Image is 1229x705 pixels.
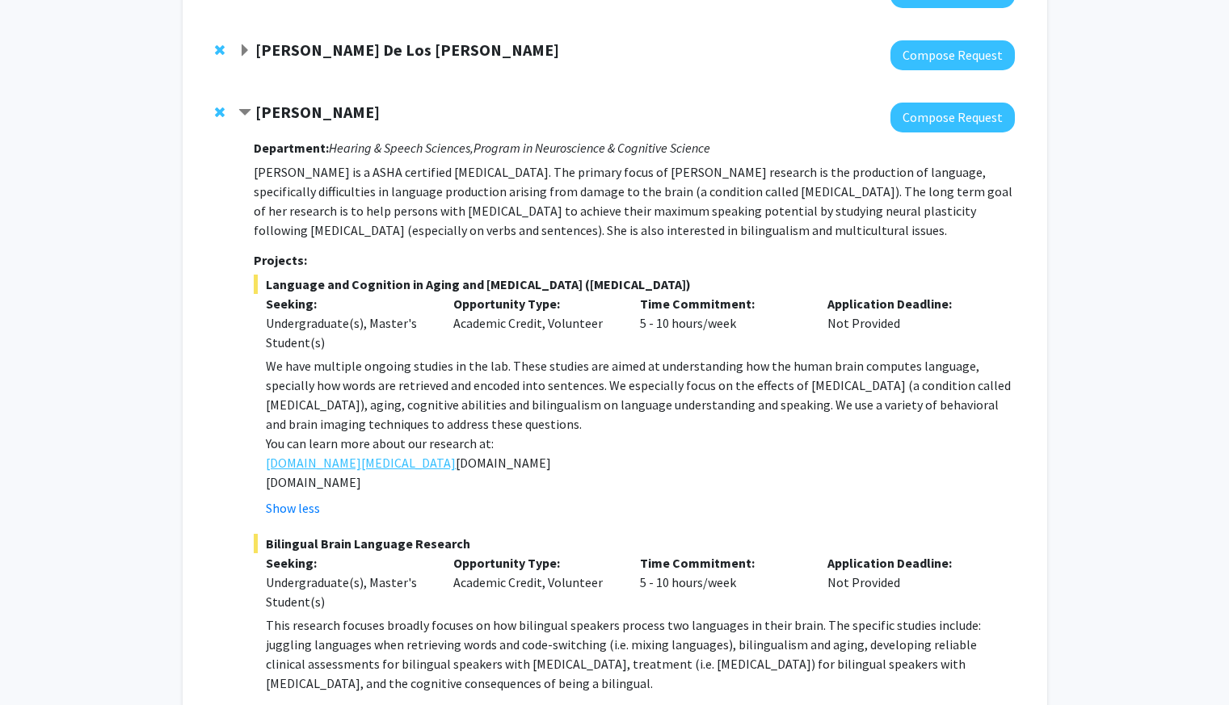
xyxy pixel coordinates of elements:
[827,294,991,313] p: Application Deadline:
[266,553,429,573] p: Seeking:
[215,44,225,57] span: Remove Andres De Los Reyes from bookmarks
[474,140,710,156] i: Program in Neuroscience & Cognitive Science
[441,294,629,352] div: Academic Credit, Volunteer
[815,294,1003,352] div: Not Provided
[329,140,474,156] i: Hearing & Speech Sciences,
[215,106,225,119] span: Remove Yasmeen Faroqi-Shah from bookmarks
[441,553,629,611] div: Academic Credit, Volunteer
[266,498,320,518] button: Show less
[266,313,429,352] div: Undergraduate(s), Master's Student(s)
[827,553,991,573] p: Application Deadline:
[266,356,1014,434] p: We have multiple ongoing studies in the lab. These studies are aimed at understanding how the hum...
[266,294,429,313] p: Seeking:
[254,252,307,268] strong: Projects:
[628,294,815,352] div: 5 - 10 hours/week
[890,103,1015,132] button: Compose Request to Yasmeen Faroqi-Shah
[255,40,559,60] strong: [PERSON_NAME] De Los [PERSON_NAME]
[890,40,1015,70] button: Compose Request to Andres De Los Reyes
[640,294,803,313] p: Time Commitment:
[266,615,1014,693] p: This research focuses broadly focuses on how bilingual speakers process two languages in their br...
[238,107,251,120] span: Contract Yasmeen Faroqi-Shah Bookmark
[238,44,251,57] span: Expand Andres De Los Reyes Bookmark
[453,553,617,573] p: Opportunity Type:
[266,453,456,472] a: [DOMAIN_NAME][MEDICAL_DATA]
[12,632,69,693] iframe: Chat
[266,472,1014,492] p: [DOMAIN_NAME]
[254,534,1014,553] span: Bilingual Brain Language Research
[640,553,803,573] p: Time Commitment:
[453,294,617,313] p: Opportunity Type:
[254,140,329,156] strong: Department:
[266,453,1014,472] p: [DOMAIN_NAME]
[628,553,815,611] div: 5 - 10 hours/week
[254,162,1014,240] p: [PERSON_NAME] is a ASHA certified [MEDICAL_DATA]. The primary focus of [PERSON_NAME] research is ...
[254,275,1014,294] span: Language and Cognition in Aging and [MEDICAL_DATA] ([MEDICAL_DATA])
[266,434,1014,453] p: You can learn more about our research at:
[815,553,1003,611] div: Not Provided
[266,573,429,611] div: Undergraduate(s), Master's Student(s)
[255,102,380,122] strong: [PERSON_NAME]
